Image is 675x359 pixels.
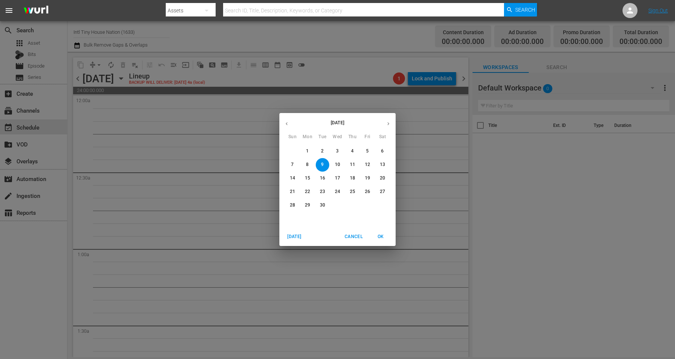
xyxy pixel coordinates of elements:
[335,161,340,168] p: 10
[331,185,344,199] button: 24
[350,175,355,181] p: 18
[365,161,370,168] p: 12
[301,158,314,172] button: 8
[365,189,370,195] p: 26
[286,172,299,185] button: 14
[380,189,385,195] p: 27
[376,185,389,199] button: 27
[320,202,325,208] p: 30
[372,233,390,241] span: OK
[515,3,535,17] span: Search
[316,145,329,158] button: 2
[320,175,325,181] p: 16
[290,175,295,181] p: 14
[306,161,309,168] p: 8
[282,231,306,243] button: [DATE]
[285,233,303,241] span: [DATE]
[376,158,389,172] button: 13
[331,133,344,141] span: Wed
[336,148,339,154] p: 3
[286,133,299,141] span: Sun
[381,148,384,154] p: 6
[361,172,374,185] button: 19
[380,161,385,168] p: 13
[306,148,309,154] p: 1
[361,185,374,199] button: 26
[376,145,389,158] button: 6
[320,189,325,195] p: 23
[305,189,310,195] p: 22
[291,161,294,168] p: 7
[331,145,344,158] button: 3
[376,172,389,185] button: 20
[316,133,329,141] span: Tue
[290,189,295,195] p: 21
[342,231,366,243] button: Cancel
[380,175,385,181] p: 20
[316,172,329,185] button: 16
[301,172,314,185] button: 15
[321,161,324,168] p: 9
[316,158,329,172] button: 9
[290,202,295,208] p: 28
[376,133,389,141] span: Sat
[648,8,668,14] a: Sign Out
[301,145,314,158] button: 1
[331,158,344,172] button: 10
[316,185,329,199] button: 23
[301,185,314,199] button: 22
[365,175,370,181] p: 19
[346,158,359,172] button: 11
[301,133,314,141] span: Mon
[351,148,354,154] p: 4
[321,148,324,154] p: 2
[369,231,393,243] button: OK
[366,148,369,154] p: 5
[346,133,359,141] span: Thu
[346,185,359,199] button: 25
[335,175,340,181] p: 17
[361,133,374,141] span: Fri
[286,185,299,199] button: 21
[361,158,374,172] button: 12
[361,145,374,158] button: 5
[305,202,310,208] p: 29
[4,6,13,15] span: menu
[346,145,359,158] button: 4
[350,161,355,168] p: 11
[294,119,381,126] p: [DATE]
[286,199,299,212] button: 28
[335,189,340,195] p: 24
[301,199,314,212] button: 29
[305,175,310,181] p: 15
[350,189,355,195] p: 25
[18,2,54,20] img: ans4CAIJ8jUAAAAAAAAAAAAAAAAAAAAAAAAgQb4GAAAAAAAAAAAAAAAAAAAAAAAAJMjXAAAAAAAAAAAAAAAAAAAAAAAAgAT5G...
[345,233,363,241] span: Cancel
[331,172,344,185] button: 17
[286,158,299,172] button: 7
[316,199,329,212] button: 30
[346,172,359,185] button: 18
